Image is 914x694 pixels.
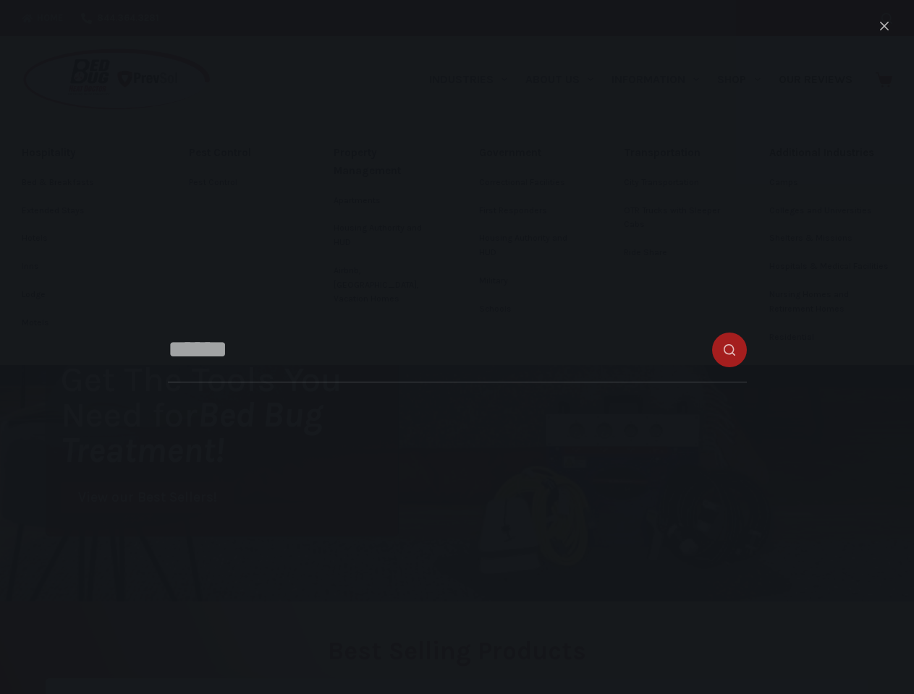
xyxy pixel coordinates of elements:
[22,48,211,112] img: Prevsol/Bed Bug Heat Doctor
[603,36,708,123] a: Information
[22,169,145,197] a: Bed & Breakfasts
[22,137,145,168] a: Hospitality
[479,267,580,295] a: Military
[22,281,145,309] a: Lodge
[334,137,435,187] a: Property Management
[479,225,580,267] a: Housing Authority and HUD
[769,137,893,168] a: Additional Industries
[769,197,893,225] a: Colleges and Universities
[479,197,580,225] a: First Responders
[22,225,145,252] a: Hotels
[22,197,145,225] a: Extended Stays
[769,324,893,351] a: Residential
[22,253,145,280] a: Inns
[624,169,725,197] a: City Transportation
[189,169,290,197] a: Pest Control
[516,36,602,123] a: About Us
[769,253,893,280] a: Hospitals & Medical Facilities
[12,6,55,49] button: Open LiveChat chat widget
[479,169,580,197] a: Correctional Facilities
[769,169,893,197] a: Camps
[61,394,323,471] i: Bed Bug Treatment!
[708,36,769,123] a: Shop
[78,491,217,505] span: View our Best Sellers!
[189,137,290,168] a: Pest Control
[334,257,435,313] a: Airbnb, [GEOGRAPHIC_DATA], Vacation Homes
[624,197,725,239] a: OTR Trucks with Sleeper Cabs
[334,187,435,215] a: Apartments
[420,36,516,123] a: Industries
[61,482,234,513] a: View our Best Sellers!
[61,361,398,468] h1: Get The Tools You Need for
[769,36,861,123] a: Our Reviews
[769,225,893,252] a: Shelters & Missions
[22,309,145,337] a: Motels
[769,281,893,323] a: Nursing Homes and Retirement Homes
[420,36,861,123] nav: Primary
[479,296,580,323] a: Schools
[479,137,580,168] a: Government
[624,239,725,267] a: Ride Share
[624,137,725,168] a: Transportation
[46,638,868,664] h2: Best Selling Products
[881,13,892,24] button: Search
[334,215,435,257] a: Housing Authority and HUD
